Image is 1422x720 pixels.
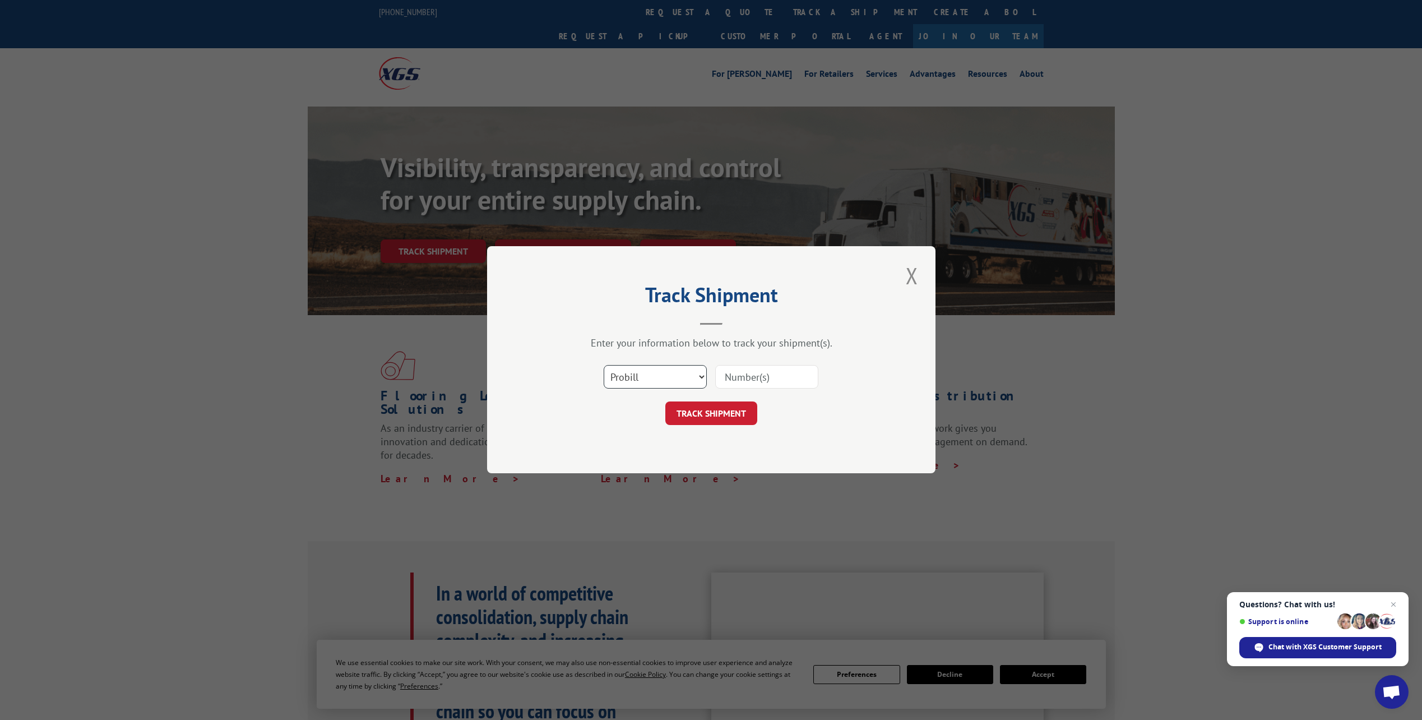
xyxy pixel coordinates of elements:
div: Enter your information below to track your shipment(s). [543,337,879,350]
a: Open chat [1375,675,1409,709]
span: Chat with XGS Customer Support [1268,642,1382,652]
span: Support is online [1239,617,1333,626]
button: Close modal [902,260,921,291]
span: Chat with XGS Customer Support [1239,637,1396,658]
input: Number(s) [715,366,818,389]
span: Questions? Chat with us! [1239,600,1396,609]
button: TRACK SHIPMENT [665,402,757,426]
h2: Track Shipment [543,287,879,308]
